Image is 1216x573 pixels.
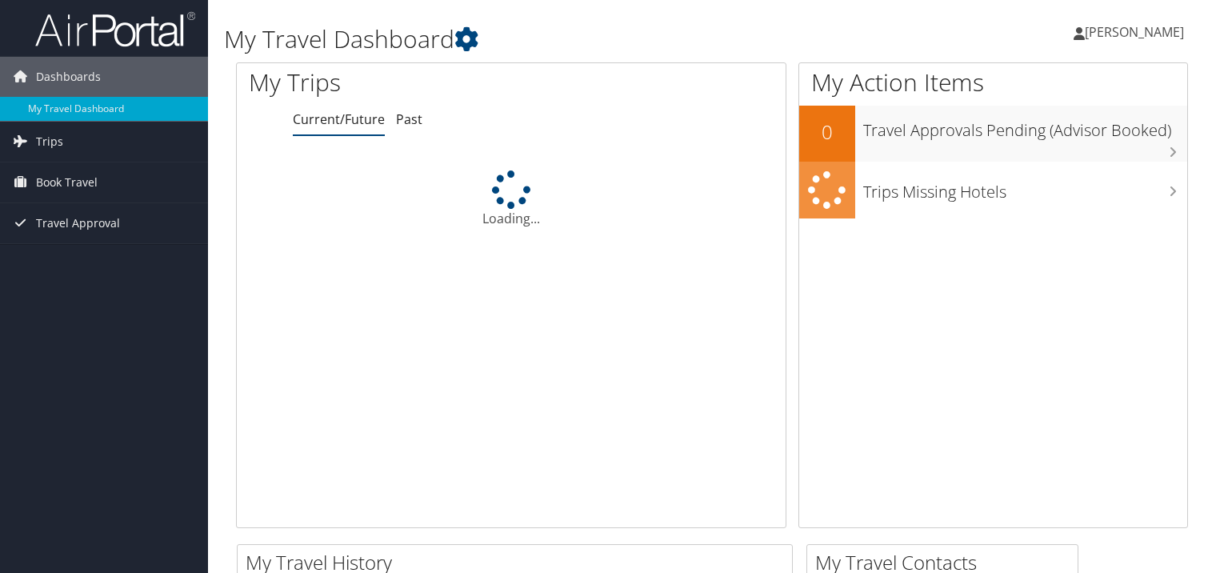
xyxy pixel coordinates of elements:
h1: My Travel Dashboard [224,22,874,56]
span: Trips [36,122,63,162]
h3: Trips Missing Hotels [863,173,1187,203]
span: [PERSON_NAME] [1085,23,1184,41]
span: Book Travel [36,162,98,202]
span: Dashboards [36,57,101,97]
img: airportal-logo.png [35,10,195,48]
a: Past [396,110,422,128]
a: Current/Future [293,110,385,128]
a: [PERSON_NAME] [1074,8,1200,56]
h1: My Trips [249,66,545,99]
span: Travel Approval [36,203,120,243]
div: Loading... [237,170,786,228]
h1: My Action Items [799,66,1187,99]
a: Trips Missing Hotels [799,162,1187,218]
h3: Travel Approvals Pending (Advisor Booked) [863,111,1187,142]
h2: 0 [799,118,855,146]
a: 0Travel Approvals Pending (Advisor Booked) [799,106,1187,162]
